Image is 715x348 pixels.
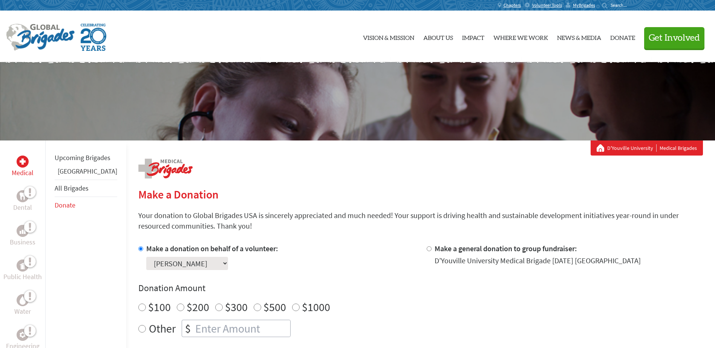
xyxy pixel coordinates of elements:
a: [GEOGRAPHIC_DATA] [58,167,117,176]
label: $100 [148,300,171,314]
p: Business [10,237,35,247]
a: About Us [423,17,453,56]
p: Dental [13,202,32,213]
a: News & Media [557,17,601,56]
a: Public HealthPublic Health [3,259,42,282]
img: Public Health [20,262,26,269]
a: MedicalMedical [12,156,34,178]
li: All Brigades [55,180,117,197]
li: Belize [55,166,117,180]
button: Get Involved [644,27,704,49]
a: D'Youville University [607,144,657,152]
a: Upcoming Brigades [55,153,110,162]
div: Engineering [17,329,29,341]
p: Medical [12,168,34,178]
img: Dental [20,192,26,200]
div: Medical Brigades [597,144,697,152]
p: Public Health [3,272,42,282]
img: logo-medical.png [138,159,193,179]
a: Donate [610,17,635,56]
span: Volunteer Tools [532,2,562,8]
div: Dental [17,190,29,202]
a: DentalDental [13,190,32,213]
div: Water [17,294,29,306]
img: Global Brigades Celebrating 20 Years [81,24,106,51]
span: Get Involved [649,34,700,43]
span: MyBrigades [573,2,595,8]
label: $300 [225,300,248,314]
label: $500 [263,300,286,314]
li: Donate [55,197,117,214]
p: Your donation to Global Brigades USA is sincerely appreciated and much needed! Your support is dr... [138,210,703,231]
li: Upcoming Brigades [55,150,117,166]
div: D’Youville University Medical Brigade [DATE] [GEOGRAPHIC_DATA] [435,255,641,266]
div: Public Health [17,259,29,272]
p: Water [14,306,31,317]
img: Water [20,296,26,304]
a: Impact [462,17,484,56]
label: Make a general donation to group fundraiser: [435,244,577,253]
a: Vision & Mission [363,17,414,56]
label: Other [149,320,176,337]
h4: Donation Amount [138,282,703,294]
h2: Make a Donation [138,188,703,201]
a: Donate [55,201,75,209]
img: Engineering [20,332,26,338]
img: Global Brigades Logo [6,24,75,51]
input: Enter Amount [194,320,290,337]
img: Medical [20,159,26,165]
span: Chapters [504,2,521,8]
div: Medical [17,156,29,168]
input: Search... [611,2,632,8]
img: Business [20,228,26,234]
a: WaterWater [14,294,31,317]
div: Business [17,225,29,237]
label: Make a donation on behalf of a volunteer: [146,244,278,253]
div: $ [182,320,194,337]
a: All Brigades [55,184,89,192]
label: $1000 [302,300,330,314]
label: $200 [187,300,209,314]
a: BusinessBusiness [10,225,35,247]
a: Where We Work [493,17,548,56]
